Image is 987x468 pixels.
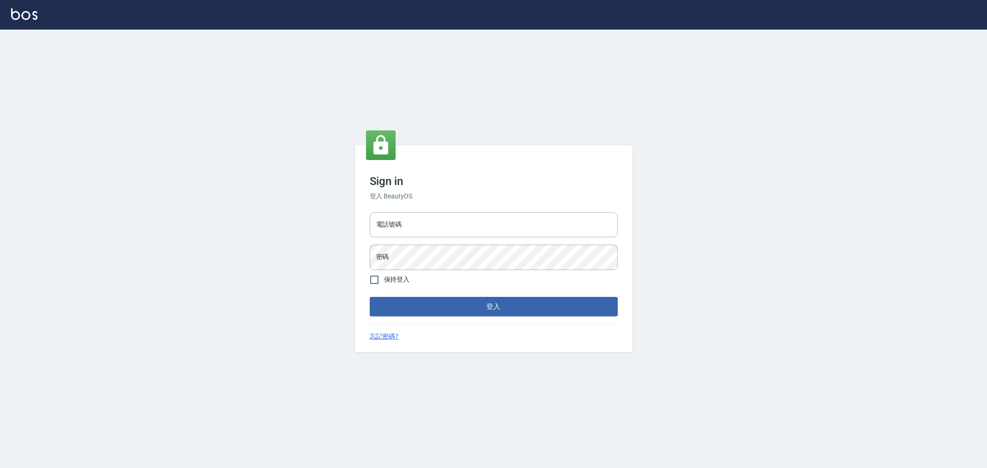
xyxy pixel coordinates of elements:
[370,332,399,341] a: 忘記密碼?
[370,175,618,188] h3: Sign in
[384,275,410,284] span: 保持登入
[370,297,618,316] button: 登入
[370,191,618,201] h6: 登入 BeautyOS
[11,8,37,20] img: Logo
